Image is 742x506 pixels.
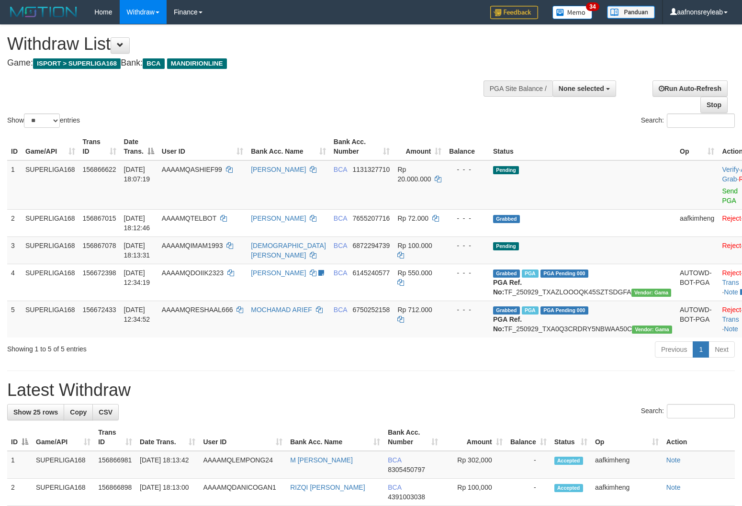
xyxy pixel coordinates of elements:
span: Grabbed [493,270,520,278]
span: BCA [334,269,347,277]
td: 2 [7,479,32,506]
span: Rp 550.000 [397,269,432,277]
span: Pending [493,166,519,174]
span: Marked by aafsoycanthlai [522,306,539,315]
a: Note [724,288,738,296]
b: PGA Ref. No: [493,315,522,333]
img: Button%20Memo.svg [552,6,593,19]
select: Showentries [24,113,60,128]
span: Rp 712.000 [397,306,432,314]
span: Copy 6872294739 to clipboard [353,242,390,249]
a: Reject [722,242,741,249]
span: PGA Pending [540,306,588,315]
span: Pending [493,242,519,250]
span: Vendor URL: https://trx31.1velocity.biz [632,326,672,334]
img: Feedback.jpg [490,6,538,19]
a: Note [724,325,738,333]
label: Show entries [7,113,80,128]
a: 1 [693,341,709,358]
span: BCA [334,214,347,222]
input: Search: [667,113,735,128]
span: [DATE] 18:13:31 [124,242,150,259]
a: Verify [722,166,739,173]
div: - - - [449,165,485,174]
td: Rp 100,000 [442,479,506,506]
a: [PERSON_NAME] [251,166,306,173]
th: Status: activate to sort column ascending [551,424,591,451]
span: PGA Pending [540,270,588,278]
th: Trans ID: activate to sort column ascending [94,424,136,451]
td: SUPERLIGA168 [22,301,79,337]
a: [PERSON_NAME] [251,214,306,222]
span: 156867015 [83,214,116,222]
td: SUPERLIGA168 [32,451,94,479]
a: CSV [92,404,119,420]
span: Grabbed [493,306,520,315]
span: 156672398 [83,269,116,277]
th: Bank Acc. Name: activate to sort column ascending [247,133,330,160]
span: AAAAMQDOIIK2323 [162,269,224,277]
th: Amount: activate to sort column ascending [442,424,506,451]
span: 156866622 [83,166,116,173]
span: BCA [388,456,401,464]
th: Game/API: activate to sort column ascending [22,133,79,160]
th: Action [663,424,735,451]
td: aafkimheng [591,451,663,479]
a: M [PERSON_NAME] [290,456,353,464]
div: - - - [449,305,485,315]
td: TF_250929_TXAZLOOOQK45SZTSDGFA [489,264,676,301]
td: [DATE] 18:13:42 [136,451,199,479]
td: 2 [7,209,22,236]
span: BCA [388,484,401,491]
a: Copy [64,404,93,420]
span: Copy 6750252158 to clipboard [353,306,390,314]
td: 1 [7,160,22,210]
span: BCA [143,58,164,69]
td: AAAAMQLEMPONG24 [199,451,286,479]
span: [DATE] 18:07:19 [124,166,150,183]
a: [DEMOGRAPHIC_DATA][PERSON_NAME] [251,242,326,259]
td: aafkimheng [591,479,663,506]
th: Amount: activate to sort column ascending [393,133,445,160]
td: SUPERLIGA168 [22,160,79,210]
td: 4 [7,264,22,301]
h4: Game: Bank: [7,58,485,68]
th: Balance: activate to sort column ascending [506,424,551,451]
span: Accepted [554,484,583,492]
a: MOCHAMAD ARIEF [251,306,312,314]
th: User ID: activate to sort column ascending [199,424,286,451]
h1: Withdraw List [7,34,485,54]
th: Op: activate to sort column ascending [591,424,663,451]
span: Vendor URL: https://trx31.1velocity.biz [631,289,672,297]
span: None selected [559,85,604,92]
a: Reject [722,269,741,277]
a: Reject [722,306,741,314]
td: 156866898 [94,479,136,506]
span: AAAAMQRESHAAL666 [162,306,233,314]
img: panduan.png [607,6,655,19]
th: Bank Acc. Number: activate to sort column ascending [330,133,394,160]
a: Show 25 rows [7,404,64,420]
span: Copy 8305450797 to clipboard [388,466,425,473]
th: Bank Acc. Number: activate to sort column ascending [384,424,442,451]
span: Accepted [554,457,583,465]
td: AUTOWD-BOT-PGA [676,301,718,337]
td: SUPERLIGA168 [22,236,79,264]
span: MANDIRIONLINE [167,58,227,69]
th: Op: activate to sort column ascending [676,133,718,160]
span: Rp 72.000 [397,214,428,222]
span: Copy 6145240577 to clipboard [353,269,390,277]
th: User ID: activate to sort column ascending [158,133,247,160]
th: ID [7,133,22,160]
span: BCA [334,306,347,314]
a: Note [666,456,681,464]
span: Grabbed [493,215,520,223]
span: 34 [586,2,599,11]
td: Rp 302,000 [442,451,506,479]
button: None selected [552,80,616,97]
td: TF_250929_TXA0Q3CRDRY5NBWAA50C [489,301,676,337]
label: Search: [641,113,735,128]
td: SUPERLIGA168 [22,264,79,301]
th: Bank Acc. Name: activate to sort column ascending [286,424,384,451]
span: Copy 7655207716 to clipboard [353,214,390,222]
